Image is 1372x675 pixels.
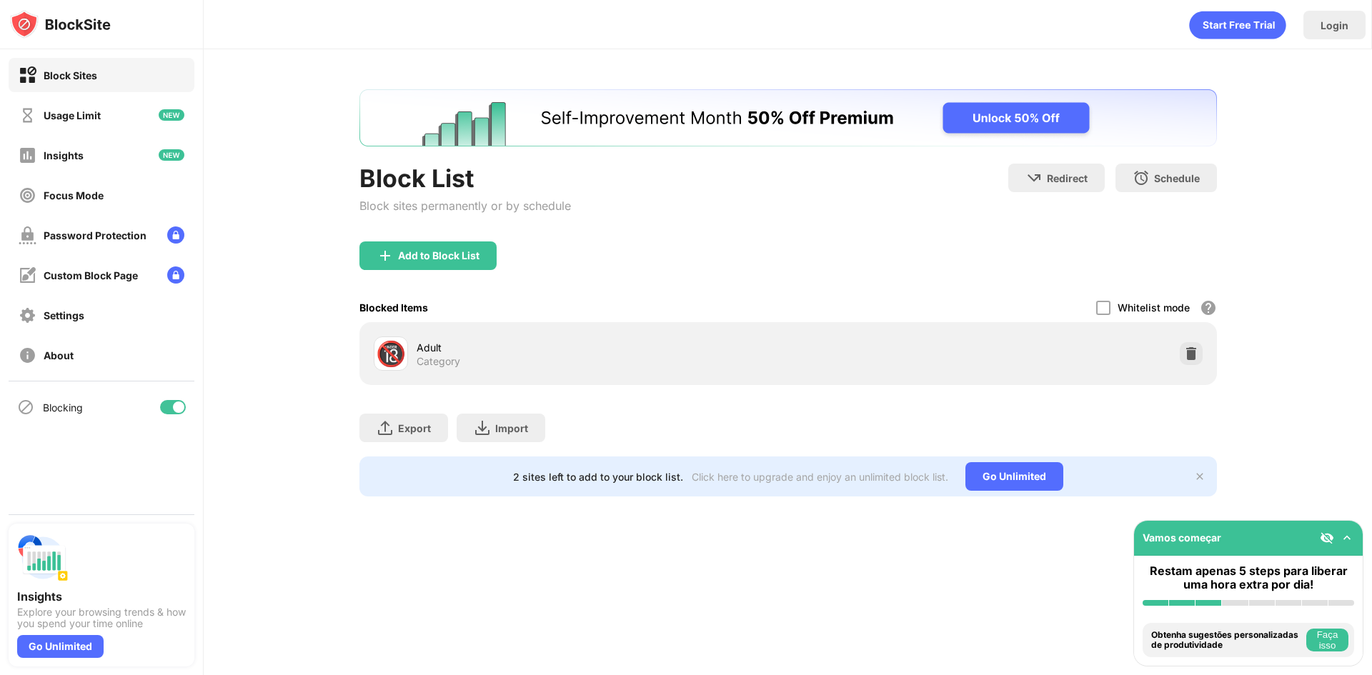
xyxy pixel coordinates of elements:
[1118,301,1190,314] div: Whitelist mode
[44,229,146,241] div: Password Protection
[1143,531,1221,544] div: Vamos começar
[1151,630,1303,651] div: Obtenha sugestões personalizadas de produtividade
[167,266,184,284] img: lock-menu.svg
[10,10,111,39] img: logo-blocksite.svg
[19,146,36,164] img: insights-off.svg
[17,399,34,416] img: blocking-icon.svg
[19,266,36,284] img: customize-block-page-off.svg
[1047,172,1088,184] div: Redirect
[17,532,69,584] img: push-insights.svg
[44,149,84,161] div: Insights
[159,109,184,121] img: new-icon.svg
[1189,11,1286,39] div: animation
[17,589,186,604] div: Insights
[1320,531,1334,545] img: eye-not-visible.svg
[495,422,528,434] div: Import
[417,355,460,368] div: Category
[359,199,571,213] div: Block sites permanently or by schedule
[359,164,571,193] div: Block List
[17,635,104,658] div: Go Unlimited
[1306,629,1348,651] button: Faça isso
[44,349,74,361] div: About
[398,250,479,261] div: Add to Block List
[359,89,1217,146] iframe: Banner
[692,471,948,483] div: Click here to upgrade and enjoy an unlimited block list.
[1143,564,1354,591] div: Restam apenas 5 steps para liberar uma hora extra por dia!
[19,306,36,324] img: settings-off.svg
[44,269,138,281] div: Custom Block Page
[1154,172,1200,184] div: Schedule
[19,346,36,364] img: about-off.svg
[167,226,184,244] img: lock-menu.svg
[19,106,36,124] img: time-usage-off.svg
[19,186,36,204] img: focus-off.svg
[513,471,683,483] div: 2 sites left to add to your block list.
[359,301,428,314] div: Blocked Items
[417,340,788,355] div: Adult
[159,149,184,161] img: new-icon.svg
[44,69,97,81] div: Block Sites
[1194,471,1206,482] img: x-button.svg
[1340,531,1354,545] img: omni-setup-toggle.svg
[43,401,83,414] div: Blocking
[44,309,84,321] div: Settings
[398,422,431,434] div: Export
[17,606,186,629] div: Explore your browsing trends & how you spend your time online
[1321,19,1348,31] div: Login
[44,109,101,121] div: Usage Limit
[965,462,1063,491] div: Go Unlimited
[19,66,36,84] img: block-on.svg
[376,339,406,369] div: 🔞
[44,189,104,201] div: Focus Mode
[19,226,36,244] img: password-protection-off.svg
